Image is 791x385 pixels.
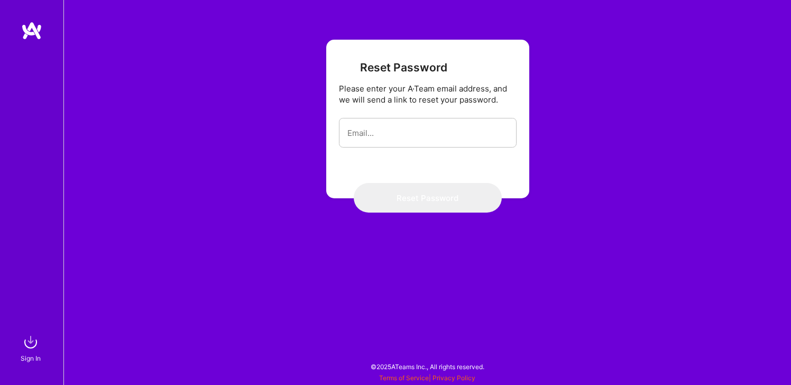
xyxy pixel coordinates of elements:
[339,83,517,105] div: Please enter your A·Team email address, and we will send a link to reset your password.
[339,62,352,75] i: icon ArrowBack
[339,61,447,75] h3: Reset Password
[379,374,429,382] a: Terms of Service
[63,353,791,380] div: © 2025 ATeams Inc., All rights reserved.
[21,21,42,40] img: logo
[379,374,475,382] span: |
[20,332,41,353] img: sign in
[433,374,475,382] a: Privacy Policy
[347,120,508,146] input: Email...
[21,353,41,364] div: Sign In
[22,332,41,364] a: sign inSign In
[354,183,502,213] button: Reset Password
